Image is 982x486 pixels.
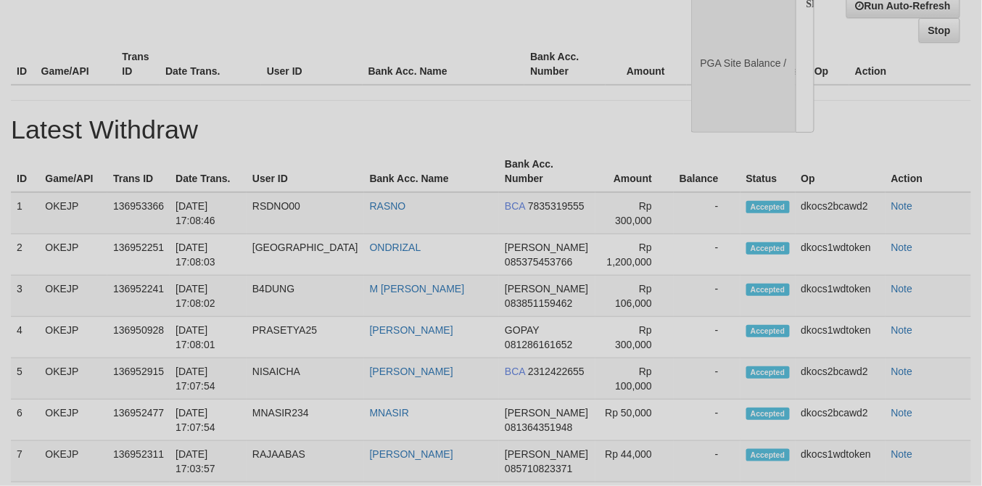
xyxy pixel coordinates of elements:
[505,283,588,295] span: [PERSON_NAME]
[107,192,170,234] td: 136953366
[595,317,674,358] td: Rp 300,000
[107,317,170,358] td: 136950928
[36,44,117,85] th: Game/API
[247,358,364,400] td: NISAICHA
[849,44,971,85] th: Action
[107,358,170,400] td: 136952915
[505,242,588,253] span: [PERSON_NAME]
[247,400,364,441] td: MNASIR234
[674,317,740,358] td: -
[674,358,740,400] td: -
[170,400,247,441] td: [DATE] 17:07:54
[11,115,971,144] h1: Latest Withdraw
[39,400,107,441] td: OKEJP
[11,441,39,482] td: 7
[11,151,39,192] th: ID
[505,256,572,268] span: 085375453766
[674,276,740,317] td: -
[505,297,572,309] span: 083851159462
[247,234,364,276] td: [GEOGRAPHIC_DATA]
[796,400,886,441] td: dkocs2bcawd2
[505,339,572,350] span: 081286161652
[170,276,247,317] td: [DATE] 17:08:02
[170,151,247,192] th: Date Trans.
[39,441,107,482] td: OKEJP
[363,44,525,85] th: Bank Acc. Name
[528,200,585,212] span: 7835319555
[247,192,364,234] td: RSDNO00
[170,358,247,400] td: [DATE] 17:07:54
[11,44,36,85] th: ID
[39,234,107,276] td: OKEJP
[891,448,913,460] a: Note
[746,201,790,213] span: Accepted
[746,325,790,337] span: Accepted
[891,242,913,253] a: Note
[370,283,465,295] a: M [PERSON_NAME]
[499,151,595,192] th: Bank Acc. Number
[595,441,674,482] td: Rp 44,000
[107,441,170,482] td: 136952311
[796,317,886,358] td: dkocs1wdtoken
[370,242,421,253] a: ONDRIZAL
[891,324,913,336] a: Note
[746,242,790,255] span: Accepted
[674,192,740,234] td: -
[796,441,886,482] td: dkocs1wdtoken
[170,192,247,234] td: [DATE] 17:08:46
[595,234,674,276] td: Rp 1,200,000
[687,44,762,85] th: Balance
[595,400,674,441] td: Rp 50,000
[746,284,790,296] span: Accepted
[674,234,740,276] td: -
[116,44,160,85] th: Trans ID
[796,358,886,400] td: dkocs2bcawd2
[39,276,107,317] td: OKEJP
[505,463,572,474] span: 085710823371
[796,151,886,192] th: Op
[746,366,790,379] span: Accepted
[247,276,364,317] td: B4DUNG
[595,192,674,234] td: Rp 300,000
[39,358,107,400] td: OKEJP
[595,151,674,192] th: Amount
[11,276,39,317] td: 3
[886,151,971,192] th: Action
[746,408,790,420] span: Accepted
[919,18,960,43] a: Stop
[11,192,39,234] td: 1
[505,200,525,212] span: BCA
[891,366,913,377] a: Note
[370,448,453,460] a: [PERSON_NAME]
[674,400,740,441] td: -
[674,441,740,482] td: -
[370,407,409,419] a: MNASIR
[170,317,247,358] td: [DATE] 17:08:01
[107,276,170,317] td: 136952241
[247,441,364,482] td: RAJAABAS
[674,151,740,192] th: Balance
[595,276,674,317] td: Rp 106,000
[364,151,500,192] th: Bank Acc. Name
[11,234,39,276] td: 2
[11,400,39,441] td: 6
[107,400,170,441] td: 136952477
[247,317,364,358] td: PRASETYA25
[505,366,525,377] span: BCA
[505,407,588,419] span: [PERSON_NAME]
[891,283,913,295] a: Note
[370,366,453,377] a: [PERSON_NAME]
[107,234,170,276] td: 136952251
[261,44,363,85] th: User ID
[891,407,913,419] a: Note
[170,234,247,276] td: [DATE] 17:08:03
[746,449,790,461] span: Accepted
[505,421,572,433] span: 081364351948
[796,234,886,276] td: dkocs1wdtoken
[891,200,913,212] a: Note
[370,324,453,336] a: [PERSON_NAME]
[39,192,107,234] td: OKEJP
[595,358,674,400] td: Rp 100,000
[524,44,606,85] th: Bank Acc. Number
[170,441,247,482] td: [DATE] 17:03:57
